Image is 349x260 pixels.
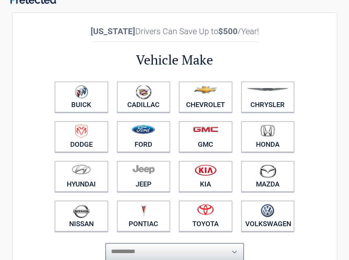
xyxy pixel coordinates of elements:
[136,85,151,99] img: cadillac
[117,201,171,232] a: Pontiac
[75,125,88,138] img: dodge
[132,125,155,134] img: ford
[73,204,90,218] img: nissan
[259,164,276,178] img: mazda
[241,201,295,232] a: Volkswagen
[140,204,147,217] img: pontiac
[117,81,171,113] a: Cadillac
[55,201,108,232] a: Nissan
[72,164,91,174] img: hyundai
[50,27,299,36] h2: Drivers Can Save Up to /Year
[179,161,232,192] a: Kia
[117,121,171,152] a: Ford
[55,121,108,152] a: Dodge
[241,81,295,113] a: Chrysler
[218,27,238,36] b: $500
[260,125,275,137] img: honda
[55,161,108,192] a: Hyundai
[241,161,295,192] a: Mazda
[50,51,299,69] h2: Vehicle Make
[195,164,217,176] img: kia
[197,204,214,215] img: toyota
[179,81,232,113] a: Chevrolet
[91,27,135,36] b: [US_STATE]
[247,88,289,91] img: chrysler
[55,81,108,113] a: Buick
[261,204,274,218] img: volkswagen
[75,85,88,99] img: buick
[179,201,232,232] a: Toyota
[194,86,217,94] img: chevrolet
[117,161,171,192] a: Jeep
[179,121,232,152] a: GMC
[193,126,218,132] img: gmc
[241,121,295,152] a: Honda
[132,164,155,174] img: jeep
